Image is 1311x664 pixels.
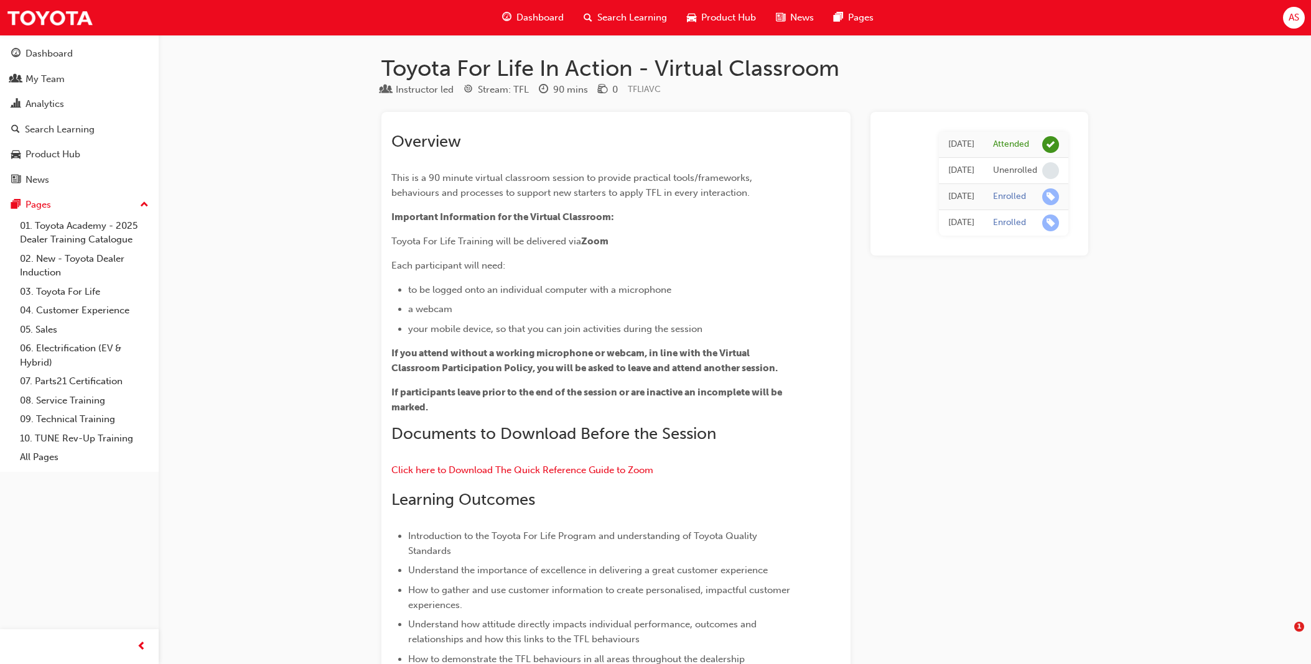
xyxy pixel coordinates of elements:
span: learningRecordVerb_NONE-icon [1042,162,1059,179]
div: Stream [464,82,529,98]
span: a webcam [408,303,452,315]
a: Click here to Download The Quick Reference Guide to Zoom [391,464,653,476]
div: Thu Jul 03 2025 11:30:00 GMT+0930 (Australian Central Standard Time) [948,137,974,152]
a: pages-iconPages [824,5,884,30]
div: Pages [26,198,51,212]
div: Thu Apr 03 2025 16:35:51 GMT+1030 (Australian Central Daylight Time) [948,216,974,230]
span: 1 [1294,622,1304,632]
span: Pages [848,11,874,25]
a: Dashboard [5,42,154,65]
div: Fri May 30 2025 15:55:59 GMT+0930 (Australian Central Standard Time) [948,164,974,178]
span: guage-icon [11,48,21,60]
span: If you attend without a working microphone or webcam, in line with the Virtual Classroom Particip... [391,348,778,374]
button: AS [1283,7,1305,29]
a: 08. Service Training [15,391,154,410]
span: guage-icon [502,10,511,25]
div: News [26,173,49,187]
span: Overview [391,132,461,151]
span: AS [1289,11,1299,25]
a: 05. Sales [15,320,154,339]
div: Stream: TFL [478,83,529,97]
span: to be logged onto an individual computer with a microphone [408,284,671,295]
a: 01. Toyota Academy - 2025 Dealer Training Catalogue [15,216,154,249]
iframe: Intercom live chat [1269,622,1299,652]
div: Search Learning [25,122,95,137]
span: Understand the importance of excellence in delivering a great customer experience [408,565,768,576]
span: News [790,11,814,25]
span: up-icon [140,197,149,213]
span: Learning Outcomes [391,490,535,509]
span: car-icon [687,10,696,25]
span: Documents to Download Before the Session [391,424,716,443]
span: news-icon [776,10,785,25]
div: Unenrolled [993,165,1037,177]
span: learningRecordVerb_ENROLL-icon [1042,214,1059,231]
div: Type [381,82,454,98]
div: Enrolled [993,191,1026,203]
div: 0 [612,83,618,97]
span: Toyota For Life Training will be delivered via [391,236,581,247]
div: Dashboard [26,47,73,61]
a: 09. Technical Training [15,410,154,429]
div: 90 mins [553,83,588,97]
span: pages-icon [11,200,21,211]
span: How to gather and use customer information to create personalised, impactful customer experiences. [408,584,793,611]
span: Important Information for the Virtual Classroom: [391,211,614,223]
a: search-iconSearch Learning [574,5,677,30]
div: Duration [539,82,588,98]
a: 10. TUNE Rev-Up Training [15,429,154,448]
span: learningRecordVerb_ENROLL-icon [1042,188,1059,205]
a: 03. Toyota For Life [15,282,154,302]
span: pages-icon [834,10,843,25]
span: news-icon [11,175,21,186]
div: Analytics [26,97,64,111]
div: Price [598,82,618,98]
div: Product Hub [26,147,80,162]
span: Each participant will need: [391,260,505,271]
span: car-icon [11,149,21,160]
a: 04. Customer Experience [15,301,154,320]
span: Zoom [581,236,609,247]
button: Pages [5,193,154,216]
span: prev-icon [137,639,146,655]
img: Trak [6,4,93,32]
a: 07. Parts21 Certification [15,372,154,391]
a: car-iconProduct Hub [677,5,766,30]
span: This is a 90 minute virtual classroom session to provide practical tools/frameworks, behaviours a... [391,172,755,198]
a: 06. Electrification (EV & Hybrid) [15,339,154,372]
a: All Pages [15,448,154,467]
a: news-iconNews [766,5,824,30]
span: Product Hub [701,11,756,25]
span: search-icon [11,124,20,136]
span: Dashboard [516,11,564,25]
span: learningRecordVerb_ATTEND-icon [1042,136,1059,153]
span: If participants leave prior to the end of the session or are inactive an incomplete will be marked. [391,387,784,413]
div: My Team [26,72,65,86]
span: Introduction to the Toyota For Life Program and understanding of Toyota Quality Standards [408,530,760,556]
span: Search Learning [597,11,667,25]
a: Search Learning [5,118,154,141]
span: learningResourceType_INSTRUCTOR_LED-icon [381,85,391,96]
span: clock-icon [539,85,548,96]
div: Attended [993,139,1029,150]
div: Instructor led [396,83,454,97]
span: Understand how attitude directly impacts individual performance, outcomes and relationships and h... [408,619,759,645]
h1: Toyota For Life In Action - Virtual Classroom [381,55,1088,82]
span: chart-icon [11,99,21,110]
a: Product Hub [5,143,154,166]
a: guage-iconDashboard [492,5,574,30]
div: Enrolled [993,217,1026,229]
div: Fri May 30 2025 15:55:30 GMT+0930 (Australian Central Standard Time) [948,190,974,204]
span: people-icon [11,74,21,85]
a: 02. New - Toyota Dealer Induction [15,249,154,282]
a: Analytics [5,93,154,116]
a: My Team [5,68,154,91]
span: money-icon [598,85,607,96]
span: your mobile device, so that you can join activities during the session [408,323,702,334]
a: News [5,168,154,191]
button: DashboardMy TeamAnalyticsSearch LearningProduct HubNews [5,40,154,193]
span: target-icon [464,85,473,96]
